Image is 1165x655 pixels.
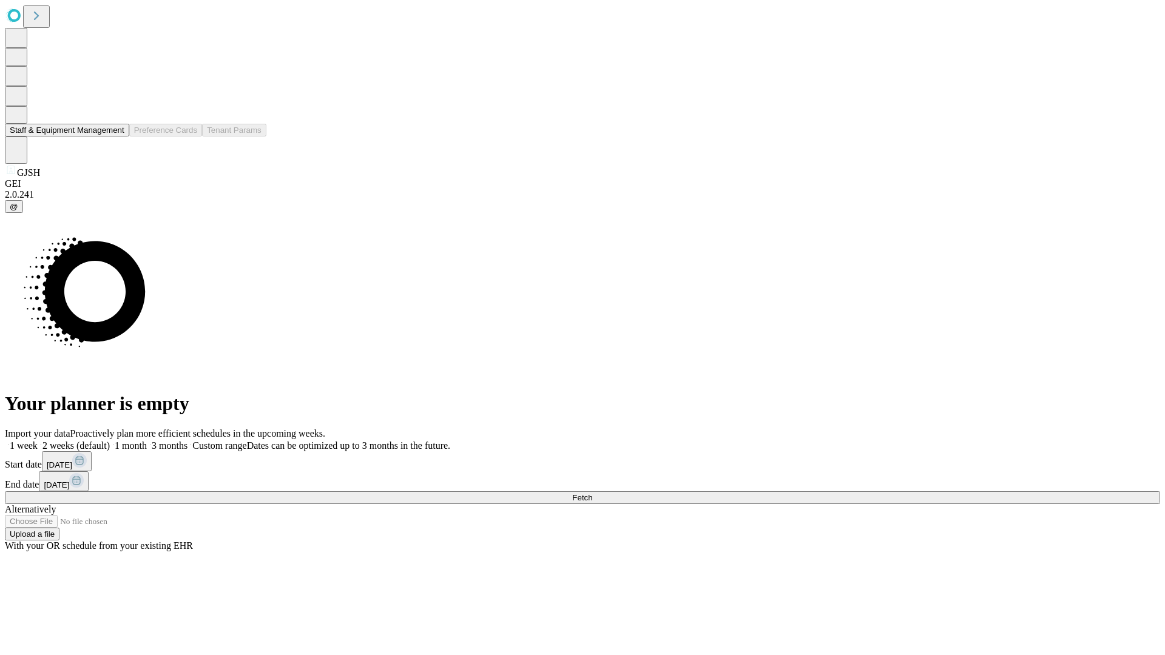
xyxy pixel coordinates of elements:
span: Fetch [572,493,592,502]
button: [DATE] [39,471,89,491]
div: Start date [5,451,1160,471]
button: Tenant Params [202,124,266,136]
span: 3 months [152,440,187,451]
button: Fetch [5,491,1160,504]
span: Custom range [192,440,246,451]
h1: Your planner is empty [5,392,1160,415]
button: [DATE] [42,451,92,471]
span: [DATE] [47,460,72,469]
div: 2.0.241 [5,189,1160,200]
span: 2 weeks (default) [42,440,110,451]
span: 1 week [10,440,38,451]
button: Preference Cards [129,124,202,136]
button: Staff & Equipment Management [5,124,129,136]
button: Upload a file [5,528,59,540]
span: Dates can be optimized up to 3 months in the future. [247,440,450,451]
span: GJSH [17,167,40,178]
button: @ [5,200,23,213]
div: End date [5,471,1160,491]
span: Import your data [5,428,70,438]
span: @ [10,202,18,211]
span: With your OR schedule from your existing EHR [5,540,193,551]
span: Proactively plan more efficient schedules in the upcoming weeks. [70,428,325,438]
span: [DATE] [44,480,69,489]
span: Alternatively [5,504,56,514]
div: GEI [5,178,1160,189]
span: 1 month [115,440,147,451]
